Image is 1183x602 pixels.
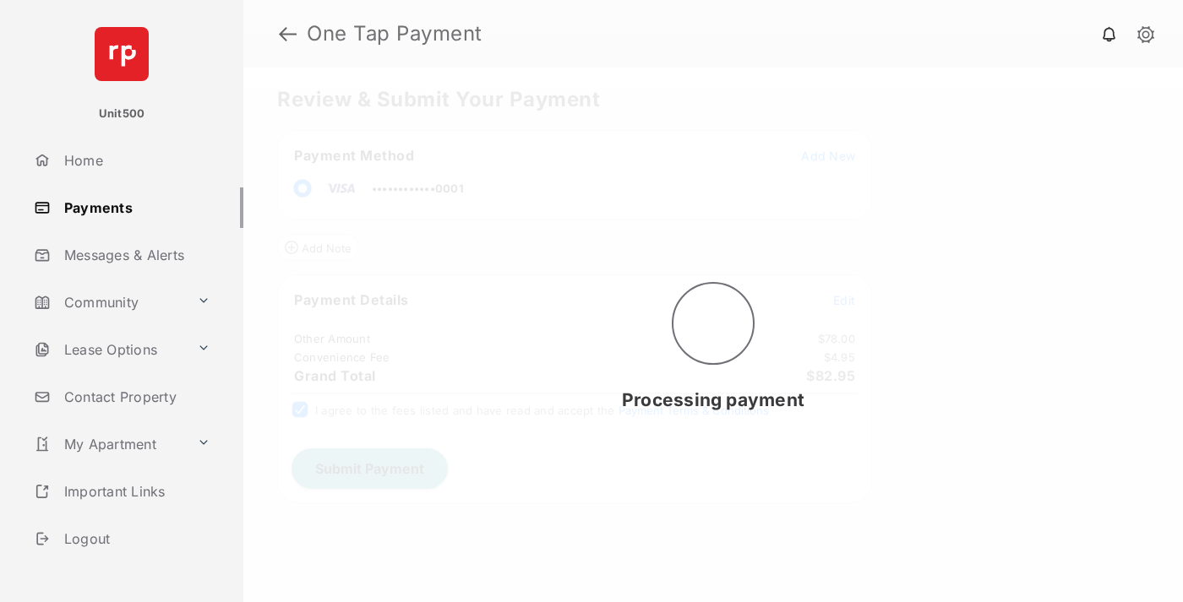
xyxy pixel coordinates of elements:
[27,471,217,512] a: Important Links
[27,424,190,464] a: My Apartment
[27,282,190,323] a: Community
[27,518,243,559] a: Logout
[27,140,243,181] a: Home
[307,24,482,44] strong: One Tap Payment
[27,187,243,228] a: Payments
[27,377,243,417] a: Contact Property
[27,235,243,275] a: Messages & Alerts
[27,329,190,370] a: Lease Options
[622,389,804,410] span: Processing payment
[95,27,149,81] img: svg+xml;base64,PHN2ZyB4bWxucz0iaHR0cDovL3d3dy53My5vcmcvMjAwMC9zdmciIHdpZHRoPSI2NCIgaGVpZ2h0PSI2NC...
[99,106,145,122] p: Unit500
